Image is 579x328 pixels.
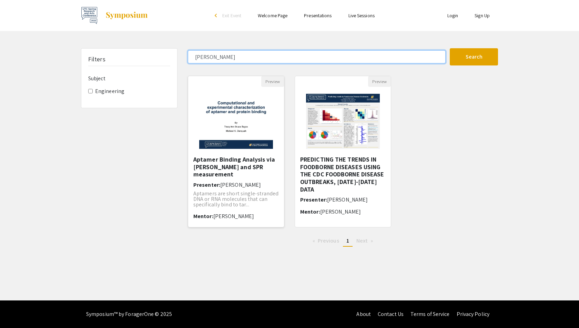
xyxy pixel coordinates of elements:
[300,208,320,215] span: Mentor:
[356,310,371,318] a: About
[188,236,498,247] ul: Pagination
[193,213,213,220] span: Mentor:
[188,50,446,63] input: Search Keyword(s) Or Author(s)
[261,76,284,87] button: Preview
[86,300,172,328] div: Symposium™ by ForagerOne © 2025
[300,156,386,193] h5: PREDICTING THE TRENDS IN FOODBORNE DISEASES USING THE CDC FOODBORNE DISEASE OUTBREAKS, [DATE]-[DA...
[81,7,148,24] a: UTC Spring Research and Arts Conference 2023
[222,12,241,19] span: Exit Event
[320,208,361,215] span: [PERSON_NAME]
[5,297,29,323] iframe: Chat
[188,76,284,227] div: Open Presentation <p><span style="color: rgb(0, 0, 0);">Aptamer Binding Analysis via ELONA and SP...
[193,156,279,178] h5: Aptamer Binding Analysis via [PERSON_NAME] and SPR measurement
[213,213,254,220] span: [PERSON_NAME]
[300,196,386,203] h6: Presenter:
[105,11,148,20] img: Symposium by ForagerOne
[295,76,391,227] div: Open Presentation <p><span style="color: rgb(34, 34, 34);">&nbsp;PREDICTING THE TRENDS IN FOODBOR...
[368,76,391,87] button: Preview
[88,55,105,63] h5: Filters
[327,196,368,203] span: [PERSON_NAME]
[346,237,349,244] span: 1
[81,7,98,24] img: UTC Spring Research and Arts Conference 2023
[215,13,219,18] div: arrow_back_ios
[193,190,278,208] span: Aptamers are short single-stranded DNA or RNA molecules that can specifically bind to tar...
[450,48,498,65] button: Search
[447,12,458,19] a: Login
[258,12,287,19] a: Welcome Page
[475,12,490,19] a: Sign Up
[410,310,450,318] a: Terms of Service
[95,87,124,95] label: Engineering
[378,310,404,318] a: Contact Us
[299,87,386,156] img: <p><span style="color: rgb(34, 34, 34);">&nbsp;PREDICTING THE TRENDS IN FOODBORNE DISEASES USING ...
[88,75,170,82] h6: Subject
[356,237,368,244] span: Next
[220,181,261,188] span: [PERSON_NAME]
[192,87,280,156] img: <p><span style="color: rgb(0, 0, 0);">Aptamer Binding Analysis via ELONA and SPR measurement</spa...
[193,182,279,188] h6: Presenter:
[348,12,375,19] a: Live Sessions
[318,237,339,244] span: Previous
[457,310,489,318] a: Privacy Policy
[304,12,332,19] a: Presentations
